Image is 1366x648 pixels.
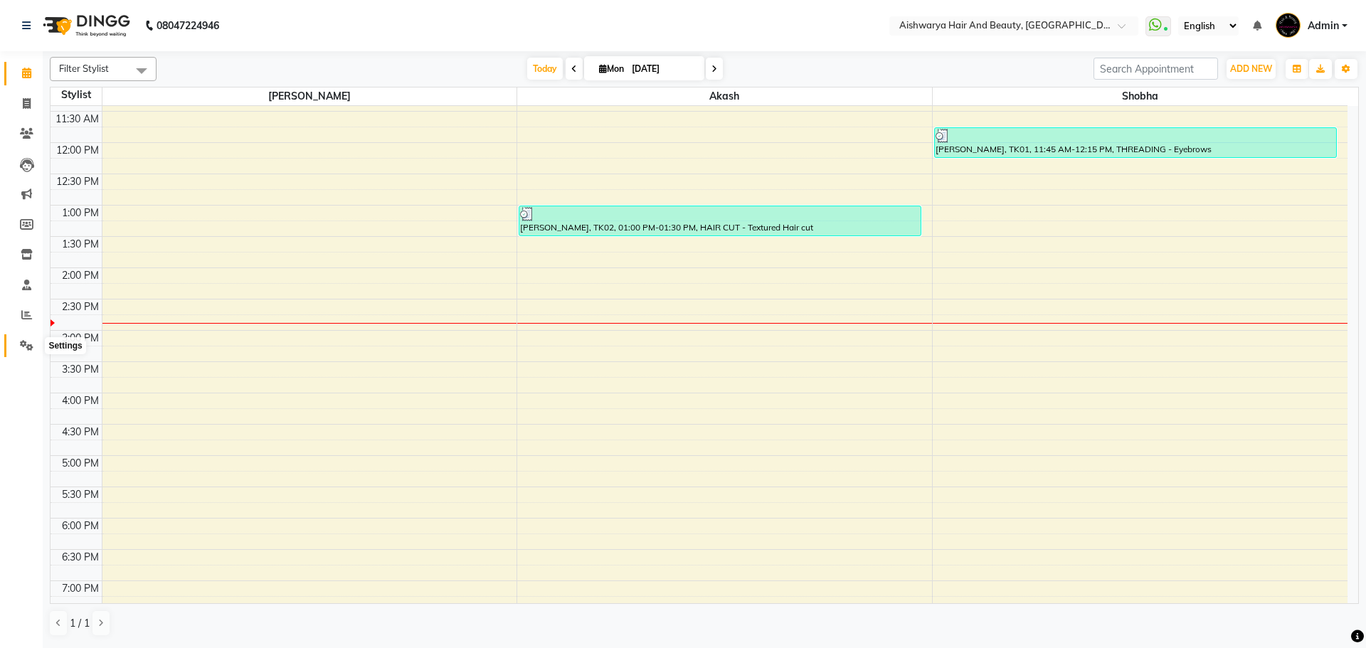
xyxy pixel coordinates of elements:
div: 5:00 PM [59,456,102,471]
span: Filter Stylist [59,63,109,74]
div: 1:30 PM [59,237,102,252]
span: Today [527,58,563,80]
div: 1:00 PM [59,206,102,221]
span: Shobha [933,87,1348,105]
img: logo [36,6,134,46]
span: [PERSON_NAME] [102,87,517,105]
div: 3:00 PM [59,331,102,346]
div: [PERSON_NAME], TK01, 11:45 AM-12:15 PM, THREADING - Eyebrows [935,128,1337,157]
input: Search Appointment [1094,58,1218,80]
span: 1 / 1 [70,616,90,631]
img: Admin [1276,13,1301,38]
div: 2:30 PM [59,299,102,314]
div: 7:00 PM [59,581,102,596]
div: 4:30 PM [59,425,102,440]
span: Mon [595,63,628,74]
div: 12:30 PM [53,174,102,189]
div: Settings [45,337,85,354]
div: 6:00 PM [59,519,102,533]
input: 2025-09-01 [628,58,699,80]
div: 6:30 PM [59,550,102,565]
span: ADD NEW [1230,63,1272,74]
div: [PERSON_NAME], TK02, 01:00 PM-01:30 PM, HAIR CUT - Textured Hair cut [519,206,921,235]
span: Akash [517,87,932,105]
button: ADD NEW [1227,59,1276,79]
div: 5:30 PM [59,487,102,502]
b: 08047224946 [157,6,219,46]
div: 4:00 PM [59,393,102,408]
div: 2:00 PM [59,268,102,283]
div: 11:30 AM [53,112,102,127]
span: Admin [1308,18,1339,33]
div: Stylist [51,87,102,102]
div: 12:00 PM [53,143,102,158]
div: 3:30 PM [59,362,102,377]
